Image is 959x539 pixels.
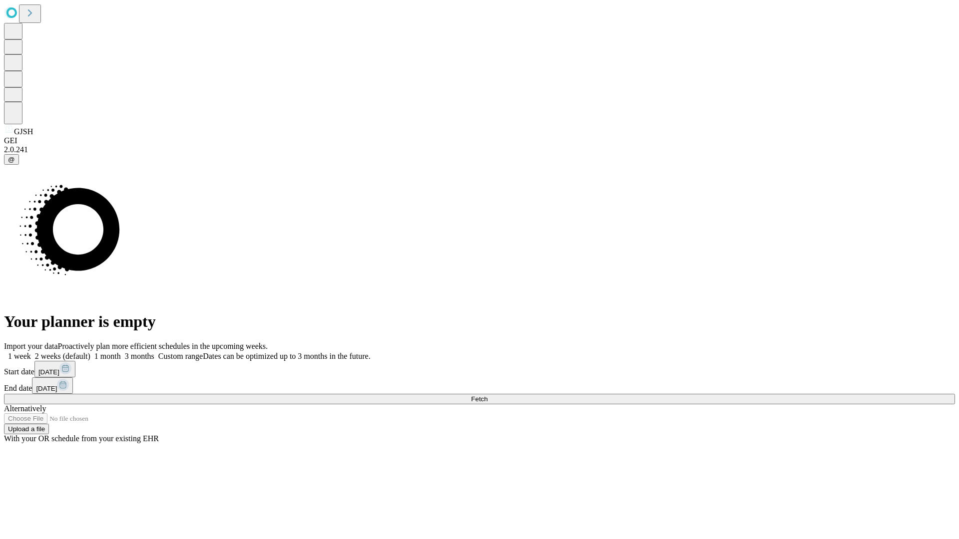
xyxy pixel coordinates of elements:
span: Proactively plan more efficient schedules in the upcoming weeks. [58,342,268,350]
div: End date [4,377,955,394]
div: GEI [4,136,955,145]
span: Fetch [471,395,487,403]
span: [DATE] [36,385,57,392]
button: [DATE] [34,361,75,377]
span: [DATE] [38,368,59,376]
span: Dates can be optimized up to 3 months in the future. [203,352,370,360]
span: Custom range [158,352,203,360]
span: 1 week [8,352,31,360]
span: With your OR schedule from your existing EHR [4,434,159,443]
span: 1 month [94,352,121,360]
button: [DATE] [32,377,73,394]
button: Fetch [4,394,955,404]
span: 3 months [125,352,154,360]
h1: Your planner is empty [4,312,955,331]
div: Start date [4,361,955,377]
span: GJSH [14,127,33,136]
div: 2.0.241 [4,145,955,154]
button: @ [4,154,19,165]
button: Upload a file [4,424,49,434]
span: @ [8,156,15,163]
span: Import your data [4,342,58,350]
span: 2 weeks (default) [35,352,90,360]
span: Alternatively [4,404,46,413]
